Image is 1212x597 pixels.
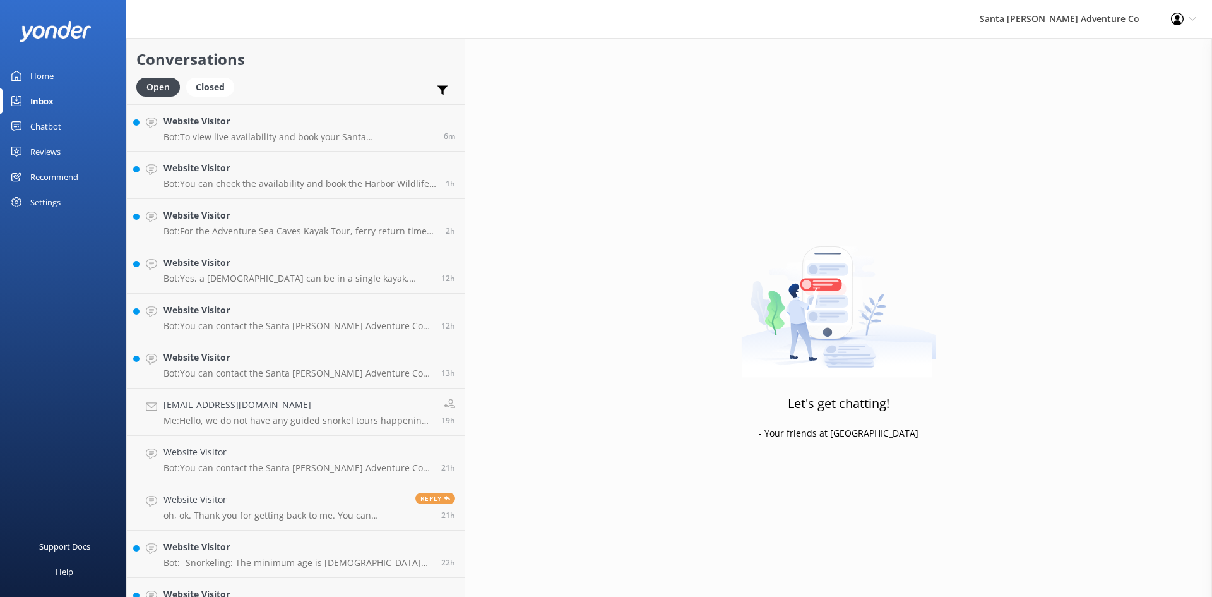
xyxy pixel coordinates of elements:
span: Oct 09 2025 10:07pm (UTC -07:00) America/Tijuana [441,273,455,284]
p: Bot: You can contact the Santa [PERSON_NAME] Adventure Co. team at [PHONE_NUMBER], or by emailing... [163,368,432,379]
h3: Let's get chatting! [788,394,889,414]
p: - Your friends at [GEOGRAPHIC_DATA] [759,426,918,440]
a: Website Visitoroh, ok. Thank you for getting back to me. You can disregard the email that I sent.... [127,483,465,531]
span: Oct 10 2025 10:06am (UTC -07:00) America/Tijuana [444,131,455,142]
h4: Website Visitor [163,303,432,317]
a: Closed [186,80,241,93]
p: Bot: - Snorkeling: The minimum age is [DEMOGRAPHIC_DATA] years old. - For the Snorkel & Kayak Tou... [163,557,432,569]
div: Chatbot [30,114,61,139]
h4: Website Visitor [163,161,436,175]
span: Oct 09 2025 02:46pm (UTC -07:00) America/Tijuana [441,415,455,426]
span: Reply [415,493,455,504]
p: Bot: You can contact the Santa [PERSON_NAME] Adventure Co. team at [PHONE_NUMBER], or by emailing... [163,462,432,474]
a: Website VisitorBot:You can contact the Santa [PERSON_NAME] Adventure Co. team at [PHONE_NUMBER], ... [127,341,465,389]
h4: Website Visitor [163,114,434,128]
span: Oct 09 2025 12:57pm (UTC -07:00) America/Tijuana [441,510,455,521]
div: Recommend [30,164,78,190]
p: Bot: To view live availability and book your Santa [PERSON_NAME] Adventure tour, click [URL][DOMA... [163,131,434,143]
h4: Website Visitor [163,208,436,222]
h4: Website Visitor [163,493,406,507]
span: Oct 09 2025 08:21pm (UTC -07:00) America/Tijuana [441,368,455,378]
div: Settings [30,190,61,215]
p: Bot: You can check the availability and book the Harbor Wildlife Kayak Tour online at [URL][DOMAI... [163,178,436,190]
p: Bot: For the Adventure Sea Caves Kayak Tour, ferry return times typically range between 3:30pm an... [163,226,436,237]
div: Inbox [30,88,54,114]
p: Me: Hello, we do not have any guided snorkel tours happening after September through late Spring.... [163,415,432,426]
p: Bot: Yes, a [DEMOGRAPHIC_DATA] can be in a single kayak. Minors between the ages of [DATE][DEMOGR... [163,273,432,284]
a: Open [136,80,186,93]
p: Bot: You can contact the Santa [PERSON_NAME] Adventure Co. team at [PHONE_NUMBER], or by emailing... [163,320,432,332]
div: Support Docs [39,534,90,559]
p: oh, ok. Thank you for getting back to me. You can disregard the email that I sent. Have a great r... [163,510,406,521]
h4: [EMAIL_ADDRESS][DOMAIN_NAME] [163,398,432,412]
a: [EMAIL_ADDRESS][DOMAIN_NAME]Me:Hello, we do not have any guided snorkel tours happening after Sep... [127,389,465,436]
h4: Website Visitor [163,351,432,365]
div: Closed [186,78,234,97]
span: Oct 09 2025 01:08pm (UTC -07:00) America/Tijuana [441,462,455,473]
h4: Website Visitor [163,540,432,554]
span: Oct 09 2025 09:44pm (UTC -07:00) America/Tijuana [441,320,455,331]
img: artwork of a man stealing a conversation from at giant smartphone [741,220,936,378]
a: Website VisitorBot:To view live availability and book your Santa [PERSON_NAME] Adventure tour, cl... [127,104,465,152]
h4: Website Visitor [163,256,432,270]
a: Website VisitorBot:You can contact the Santa [PERSON_NAME] Adventure Co. team at [PHONE_NUMBER], ... [127,294,465,341]
img: yonder-white-logo.png [19,21,92,42]
a: Website VisitorBot:Yes, a [DEMOGRAPHIC_DATA] can be in a single kayak. Minors between the ages of... [127,246,465,294]
span: Oct 09 2025 11:44am (UTC -07:00) America/Tijuana [441,557,455,568]
a: Website VisitorBot:For the Adventure Sea Caves Kayak Tour, ferry return times typically range bet... [127,199,465,246]
a: Website VisitorBot:You can contact the Santa [PERSON_NAME] Adventure Co. team at [PHONE_NUMBER], ... [127,436,465,483]
h4: Website Visitor [163,445,432,459]
a: Website VisitorBot:You can check the availability and book the Harbor Wildlife Kayak Tour online ... [127,152,465,199]
span: Oct 10 2025 07:43am (UTC -07:00) America/Tijuana [446,226,455,236]
div: Open [136,78,180,97]
span: Oct 10 2025 08:53am (UTC -07:00) America/Tijuana [446,178,455,189]
div: Home [30,63,54,88]
h2: Conversations [136,47,455,71]
a: Website VisitorBot:- Snorkeling: The minimum age is [DEMOGRAPHIC_DATA] years old. - For the Snork... [127,531,465,578]
div: Help [56,559,73,584]
div: Reviews [30,139,61,164]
